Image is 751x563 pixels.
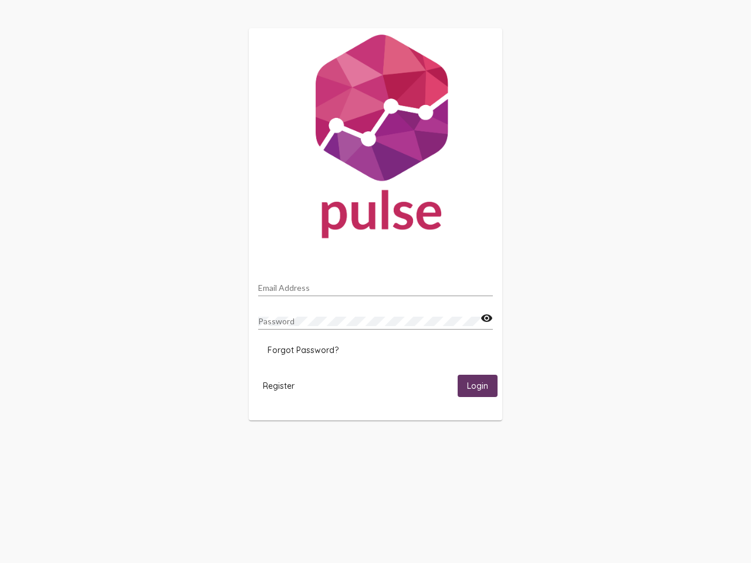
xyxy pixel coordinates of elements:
[458,375,498,396] button: Login
[481,311,493,325] mat-icon: visibility
[249,28,502,250] img: Pulse For Good Logo
[253,375,304,396] button: Register
[258,340,348,361] button: Forgot Password?
[263,381,295,391] span: Register
[467,381,488,392] span: Login
[268,345,339,355] span: Forgot Password?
